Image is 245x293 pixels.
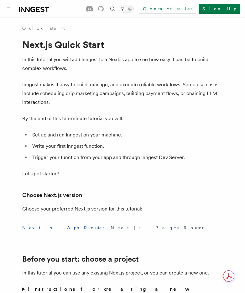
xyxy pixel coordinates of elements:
a: Quick start [22,25,65,31]
a: Contact sales [139,4,196,14]
p: In this tutorial you can use any existing Next.js project, or you can create a new one. [22,269,223,277]
button: Toggle dark mode [119,5,134,13]
li: Set up and run Inngest on your machine. [30,131,223,139]
button: Next.js - Pages Router [111,221,205,235]
button: Find something... [109,5,116,13]
a: Choose Next.js version [22,191,82,200]
p: Choose your preferred Next.js version for this tutorial: [22,205,223,213]
a: Sign Up [199,4,240,14]
button: Next.js - App Router [22,221,106,235]
p: In this tutorial you will add Inngest to a Next.js app to see how easy it can be to build complex... [22,55,223,73]
h1: Next.js Quick Start [22,39,223,50]
p: By the end of this ten-minute tutorial you will: [22,114,223,123]
button: Toggle navigation [5,5,13,13]
p: Inngest makes it easy to build, manage, and execute reliable workflows. Some use cases include sc... [22,80,223,107]
li: Trigger your function from your app and through Inngest Dev Server. [30,153,223,162]
a: Before you start: choose a project [22,255,139,264]
p: Let's get started! [22,169,223,178]
li: Write your first Inngest function. [30,142,223,151]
